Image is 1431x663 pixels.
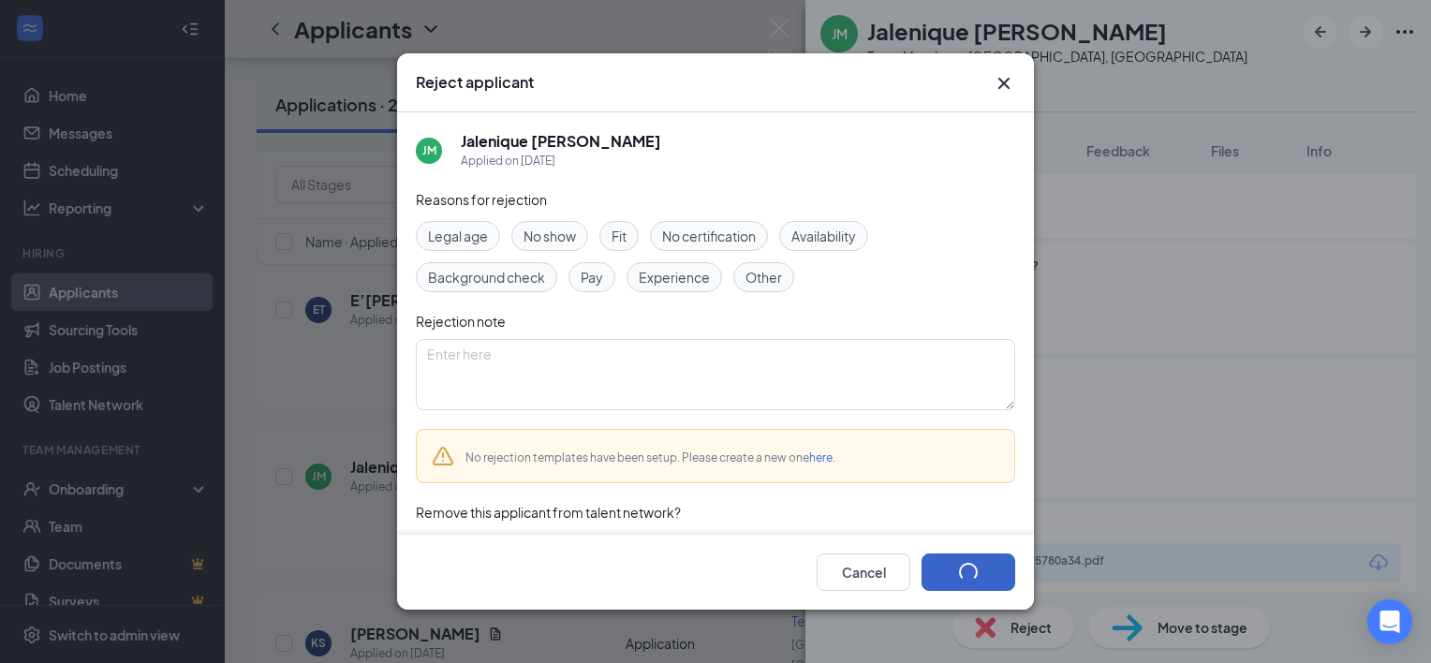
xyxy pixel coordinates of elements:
span: No rejection templates have been setup. Please create a new one . [465,450,835,464]
span: Rejection note [416,313,506,330]
span: Other [745,267,782,287]
span: Reasons for rejection [416,191,547,208]
span: Experience [639,267,710,287]
span: Pay [581,267,603,287]
h3: Reject applicant [416,72,534,93]
svg: Warning [432,445,454,467]
a: here [809,450,833,464]
span: Legal age [428,226,488,246]
span: Fit [612,226,627,246]
svg: Cross [993,72,1015,95]
div: Applied on [DATE] [461,152,661,170]
span: Remove this applicant from talent network? [416,504,681,521]
span: Background check [428,267,545,287]
button: Cancel [817,553,910,591]
span: No show [524,226,576,246]
button: Close [993,72,1015,95]
div: JM [422,142,436,158]
h5: Jalenique [PERSON_NAME] [461,131,661,152]
div: Open Intercom Messenger [1367,599,1412,644]
span: No certification [662,226,756,246]
span: Availability [791,226,856,246]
